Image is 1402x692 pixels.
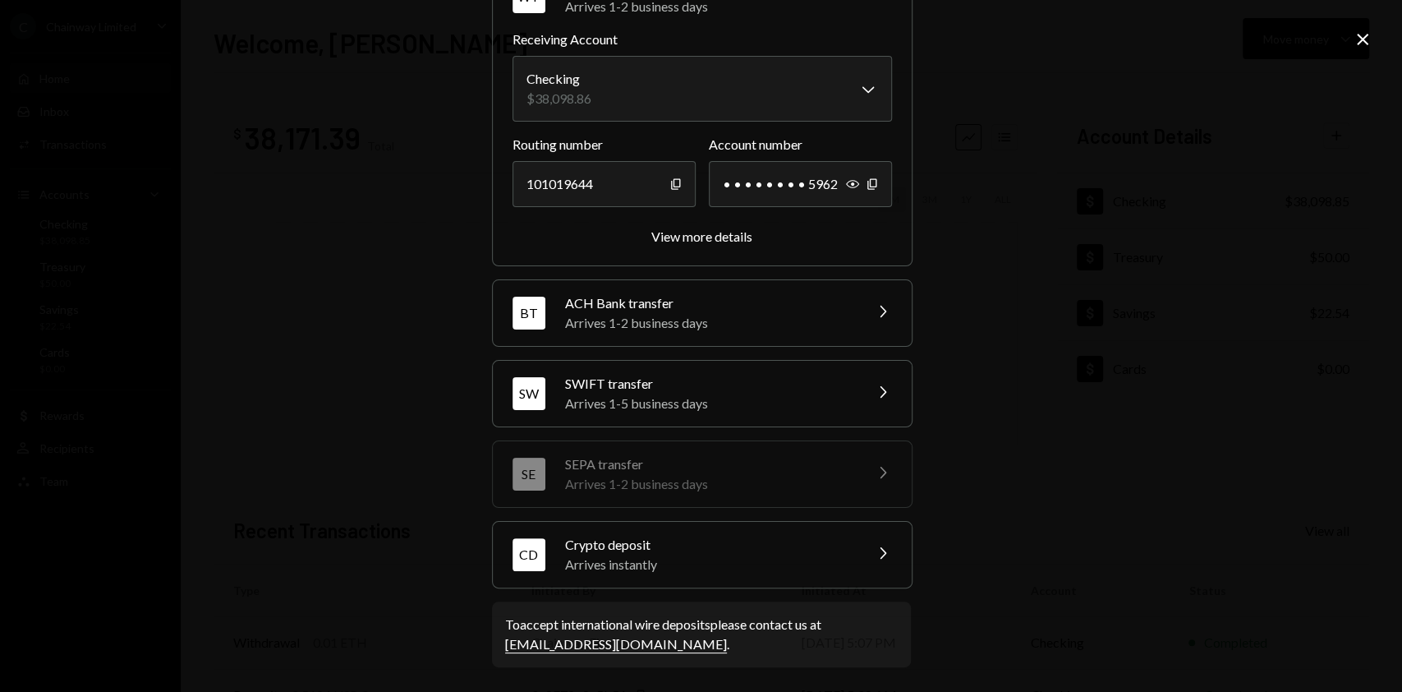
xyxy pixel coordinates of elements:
div: Arrives 1-2 business days [565,474,853,494]
div: CD [513,538,545,571]
label: Account number [709,135,892,155]
div: View more details [651,228,752,244]
button: Receiving Account [513,56,892,122]
button: BTACH Bank transferArrives 1-2 business days [493,280,912,346]
a: [EMAIL_ADDRESS][DOMAIN_NAME] [505,636,727,653]
button: SESEPA transferArrives 1-2 business days [493,441,912,507]
div: 101019644 [513,161,696,207]
div: BT [513,297,545,330]
div: ACH Bank transfer [565,293,853,313]
button: View more details [651,228,752,246]
div: Arrives 1-2 business days [565,313,853,333]
div: To accept international wire deposits please contact us at . [505,615,898,654]
div: Arrives instantly [565,555,853,574]
button: CDCrypto depositArrives instantly [493,522,912,588]
label: Receiving Account [513,30,892,49]
div: SE [513,458,545,491]
div: WTWire transferArrives 1-2 business days [513,30,892,246]
div: • • • • • • • • 5962 [709,161,892,207]
div: SW [513,377,545,410]
button: SWSWIFT transferArrives 1-5 business days [493,361,912,427]
div: SEPA transfer [565,454,853,474]
div: Arrives 1-5 business days [565,394,853,413]
label: Routing number [513,135,696,155]
div: Crypto deposit [565,535,853,555]
div: SWIFT transfer [565,374,853,394]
